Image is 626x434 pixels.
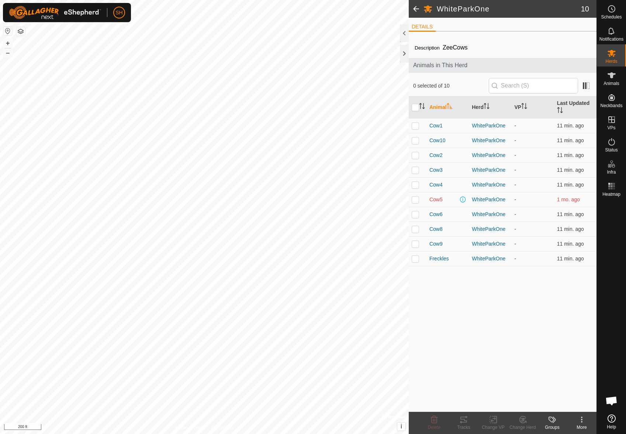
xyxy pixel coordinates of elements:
p-sorticon: Activate to sort [419,104,425,110]
button: Reset Map [3,27,12,35]
span: Sep 20, 2025, 12:05 PM [557,241,584,247]
span: Cow8 [429,225,443,233]
button: + [3,39,12,48]
app-display-virtual-paddock-transition: - [514,167,516,173]
span: Neckbands [600,103,622,108]
span: Cow2 [429,151,443,159]
span: Aug 11, 2025, 1:05 AM [557,197,580,202]
span: Animals in This Herd [413,61,592,70]
span: Sep 20, 2025, 12:05 PM [557,211,584,217]
div: WhiteParkOne [472,166,508,174]
div: Change Herd [508,424,537,431]
button: – [3,48,12,57]
span: SH [115,9,122,17]
span: 10 [581,3,589,14]
div: WhiteParkOne [472,196,508,204]
h2: WhiteParkOne [437,4,581,13]
div: WhiteParkOne [472,137,508,144]
span: Cow10 [429,137,446,144]
input: Search (S) [489,78,578,93]
a: Contact Us [212,424,234,431]
span: Sep 20, 2025, 12:05 PM [557,226,584,232]
app-display-virtual-paddock-transition: - [514,211,516,217]
span: i [401,423,402,430]
span: Cow5 [429,196,443,204]
span: Schedules [601,15,622,19]
button: i [397,423,405,431]
span: Sep 20, 2025, 12:05 PM [557,123,584,129]
app-display-virtual-paddock-transition: - [514,137,516,143]
div: Tracks [449,424,478,431]
span: Infra [607,170,616,174]
span: Sep 20, 2025, 12:05 PM [557,152,584,158]
div: WhiteParkOne [472,151,508,159]
app-display-virtual-paddock-transition: - [514,197,516,202]
li: DETAILS [409,23,436,32]
div: WhiteParkOne [472,181,508,189]
span: Sep 20, 2025, 12:05 PM [557,256,584,262]
span: Cow6 [429,211,443,218]
a: Help [597,411,626,432]
span: Herds [605,59,617,64]
p-sorticon: Activate to sort [484,104,490,110]
span: Animals [603,81,619,86]
img: Gallagher Logo [9,6,101,19]
th: VP [511,96,554,119]
div: Change VP [478,424,508,431]
app-display-virtual-paddock-transition: - [514,241,516,247]
th: Last Updated [554,96,596,119]
span: Cow3 [429,166,443,174]
span: Freckles [429,255,449,263]
span: Notifications [599,37,623,41]
div: Open chat [601,390,623,412]
span: Heatmap [602,192,620,197]
span: Sep 20, 2025, 12:05 PM [557,182,584,188]
app-display-virtual-paddock-transition: - [514,152,516,158]
div: WhiteParkOne [472,255,508,263]
p-sorticon: Activate to sort [557,108,563,114]
button: Map Layers [16,27,25,36]
span: Cow1 [429,122,443,130]
div: Groups [537,424,567,431]
app-display-virtual-paddock-transition: - [514,226,516,232]
span: Sep 20, 2025, 12:05 PM [557,167,584,173]
div: WhiteParkOne [472,122,508,130]
span: Cow9 [429,240,443,248]
p-sorticon: Activate to sort [447,104,453,110]
div: More [567,424,596,431]
span: Sep 20, 2025, 12:05 PM [557,137,584,143]
app-display-virtual-paddock-transition: - [514,182,516,188]
span: 0 selected of 10 [413,82,489,90]
span: VPs [607,126,615,130]
p-sorticon: Activate to sort [521,104,527,110]
span: Status [605,148,618,152]
div: WhiteParkOne [472,211,508,218]
th: Herd [469,96,511,119]
label: Description [415,45,440,51]
span: Delete [428,425,441,430]
app-display-virtual-paddock-transition: - [514,123,516,129]
div: WhiteParkOne [472,225,508,233]
a: Privacy Policy [175,424,203,431]
th: Animal [426,96,469,119]
app-display-virtual-paddock-transition: - [514,256,516,262]
span: Cow4 [429,181,443,189]
span: ZeeCows [440,41,471,54]
span: Help [607,425,616,429]
div: WhiteParkOne [472,240,508,248]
